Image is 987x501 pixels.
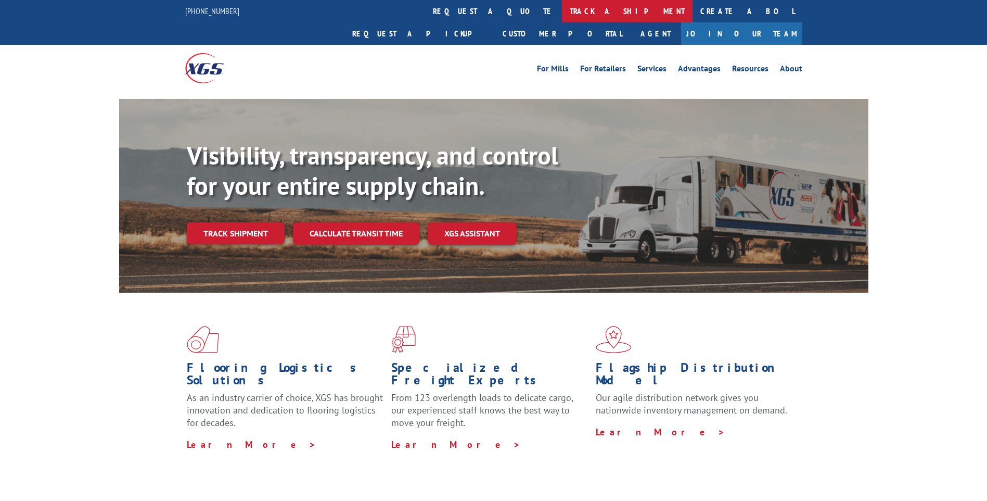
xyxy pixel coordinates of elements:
a: Learn More > [391,439,521,450]
a: For Mills [537,65,569,76]
h1: Flagship Distribution Model [596,361,792,392]
a: Request a pickup [344,22,495,45]
span: Our agile distribution network gives you nationwide inventory management on demand. [596,392,787,416]
img: xgs-icon-flagship-distribution-model-red [596,326,632,353]
a: Learn More > [596,426,725,438]
a: Learn More > [187,439,316,450]
a: Calculate transit time [293,222,419,245]
a: Track shipment [187,222,285,244]
a: For Retailers [580,65,626,76]
a: Services [637,65,666,76]
span: As an industry carrier of choice, XGS has brought innovation and dedication to flooring logistics... [187,392,383,429]
img: xgs-icon-focused-on-flooring-red [391,326,416,353]
a: Resources [732,65,768,76]
h1: Flooring Logistics Solutions [187,361,383,392]
h1: Specialized Freight Experts [391,361,588,392]
p: From 123 overlength loads to delicate cargo, our experienced staff knows the best way to move you... [391,392,588,438]
a: Agent [630,22,681,45]
a: XGS ASSISTANT [428,222,517,245]
a: Customer Portal [495,22,630,45]
a: Advantages [678,65,721,76]
b: Visibility, transparency, and control for your entire supply chain. [187,139,558,202]
img: xgs-icon-total-supply-chain-intelligence-red [187,326,219,353]
a: About [780,65,802,76]
a: [PHONE_NUMBER] [185,6,239,16]
a: Join Our Team [681,22,802,45]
